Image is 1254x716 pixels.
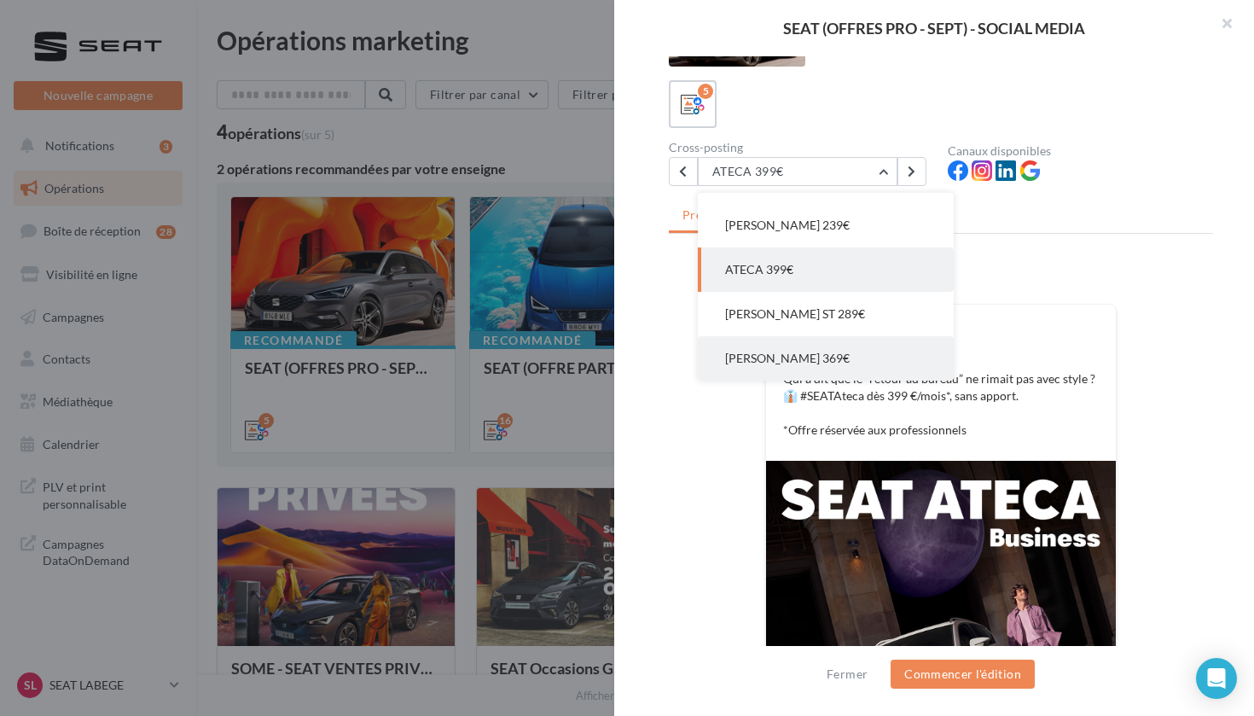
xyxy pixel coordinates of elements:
button: [PERSON_NAME] 369€ [698,336,954,381]
button: Fermer [820,664,874,684]
button: [PERSON_NAME] 239€ [698,203,954,247]
button: Commencer l'édition [891,660,1035,689]
span: [PERSON_NAME] 369€ [725,351,850,365]
div: Open Intercom Messenger [1196,658,1237,699]
div: 5 [698,84,713,99]
button: ATECA 399€ [698,157,897,186]
button: ATECA 399€ [698,247,954,292]
span: [PERSON_NAME] ST 289€ [725,306,865,321]
p: Qui a dit que le “retour au bureau” ne rimait pas avec style ? 👔 #SEATAteca dès 399 €/mois*, sans... [783,370,1099,439]
button: [PERSON_NAME] ST 289€ [698,292,954,336]
div: Canaux disponibles [948,145,1213,157]
span: ATECA 399€ [725,262,793,277]
div: SEAT (OFFRES PRO - SEPT) - SOCIAL MEDIA [642,20,1227,36]
div: Cross-posting [669,142,934,154]
span: [PERSON_NAME] 239€ [725,218,850,232]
